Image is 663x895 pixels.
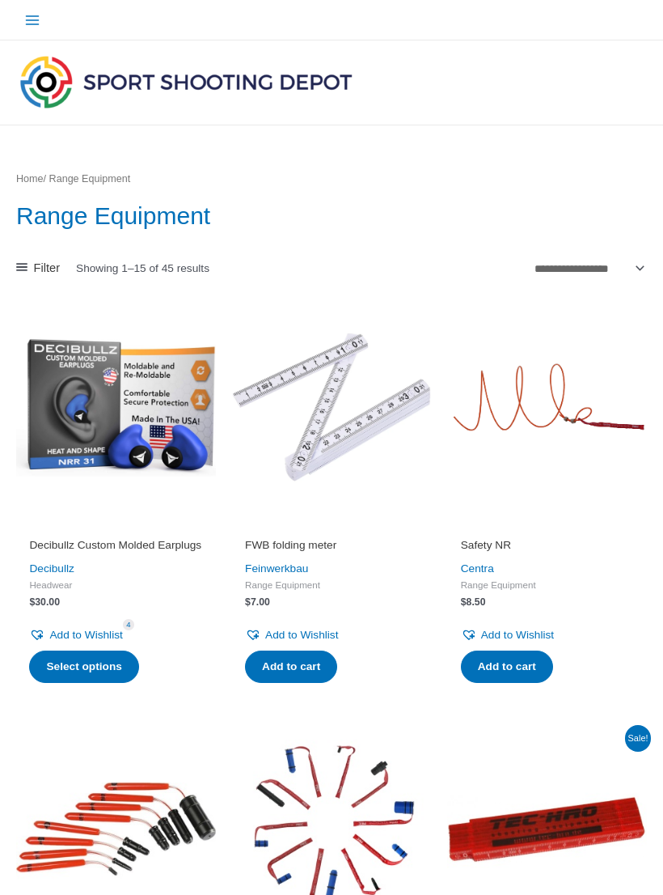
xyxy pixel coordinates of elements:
span: 4 [123,619,134,630]
a: Feinwerkbau [245,562,308,575]
span: $ [461,596,467,608]
a: Add to cart: “FWB folding meter” [245,651,337,683]
a: Decibullz [29,562,74,575]
nav: Breadcrumb [16,170,647,189]
span: Range Equipment [245,579,418,591]
span: Headwear [29,579,202,591]
bdi: 7.00 [245,596,270,608]
a: Safety NR [461,538,634,558]
a: Home [16,173,44,185]
img: Decibullz Custom Molded Earplugs [16,308,216,507]
p: Showing 1–15 of 45 results [76,263,209,274]
a: Add to Wishlist [245,625,338,645]
iframe: Customer reviews powered by Trustpilot [245,515,418,535]
a: Select options for “Decibullz Custom Molded Earplugs” [29,651,138,683]
h2: Decibullz Custom Molded Earplugs [29,538,202,553]
span: Add to Wishlist [265,629,338,641]
h2: Safety NR [461,538,634,553]
iframe: Customer reviews powered by Trustpilot [29,515,202,535]
a: FWB folding meter [245,538,418,558]
button: Main menu toggle [16,4,48,36]
a: Add to Wishlist [461,625,554,645]
span: Add to Wishlist [49,629,122,641]
img: FWB folding meter [232,308,432,507]
h2: FWB folding meter [245,538,418,553]
img: Safety NR [447,308,647,507]
select: Shop order [529,257,647,280]
img: Sport Shooting Depot [16,52,356,112]
a: Add to Wishlist [29,625,122,645]
span: Filter [34,257,61,279]
span: Range Equipment [461,579,634,591]
h1: Range Equipment [16,199,647,233]
bdi: 30.00 [29,596,60,608]
bdi: 8.50 [461,596,486,608]
span: Sale! [625,725,652,752]
span: Add to Wishlist [481,629,554,641]
a: Centra [461,562,494,575]
a: Filter [16,257,60,279]
a: Add to cart: “Safety NR” [461,651,553,683]
span: $ [29,596,35,608]
a: Decibullz Custom Molded Earplugs [29,538,202,558]
span: $ [245,596,251,608]
iframe: Customer reviews powered by Trustpilot [461,515,634,535]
